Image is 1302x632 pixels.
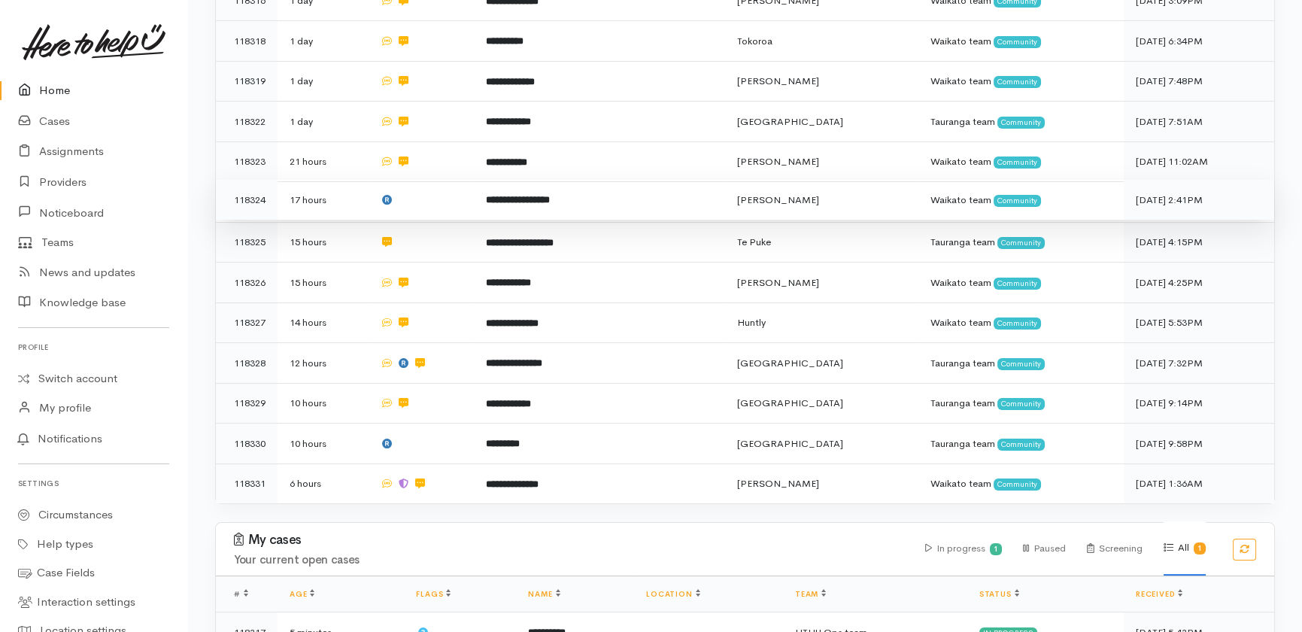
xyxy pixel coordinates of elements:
td: [DATE] 7:32PM [1124,343,1274,384]
a: Received [1136,589,1182,599]
td: [DATE] 5:53PM [1124,302,1274,343]
td: 15 hours [278,263,368,303]
span: Huntly [737,316,766,329]
td: [DATE] 7:51AM [1124,102,1274,142]
a: Name [528,589,560,599]
td: [DATE] 1:36AM [1124,463,1274,503]
td: [DATE] 7:48PM [1124,61,1274,102]
td: 10 hours [278,383,368,424]
a: Status [979,589,1019,599]
td: 118318 [216,21,278,62]
td: Waikato team [918,302,1124,343]
td: Tauranga team [918,102,1124,142]
span: Community [997,117,1045,129]
span: Community [997,398,1045,410]
h3: My cases [234,533,907,548]
span: Community [994,156,1041,169]
td: 1 day [278,21,368,62]
td: 118325 [216,222,278,263]
span: [PERSON_NAME] [737,155,819,168]
h6: Profile [18,337,169,357]
a: Flags [416,589,451,599]
td: 12 hours [278,343,368,384]
h4: Your current open cases [234,554,907,567]
td: Waikato team [918,180,1124,220]
td: 118327 [216,302,278,343]
td: Waikato team [918,263,1124,303]
span: Community [994,278,1041,290]
td: [DATE] 9:58PM [1124,424,1274,464]
td: 118330 [216,424,278,464]
div: All [1164,521,1206,576]
div: Screening [1087,522,1143,576]
td: 118326 [216,263,278,303]
td: [DATE] 2:41PM [1124,180,1274,220]
span: [GEOGRAPHIC_DATA] [737,437,843,450]
td: [DATE] 9:14PM [1124,383,1274,424]
td: 118323 [216,141,278,182]
td: [DATE] 4:15PM [1124,222,1274,263]
td: 21 hours [278,141,368,182]
span: Te Puke [737,235,771,248]
td: Tauranga team [918,424,1124,464]
span: Community [997,358,1045,370]
b: 1 [994,544,998,554]
span: Community [997,237,1045,249]
td: 118331 [216,463,278,503]
span: [GEOGRAPHIC_DATA] [737,115,843,128]
span: [PERSON_NAME] [737,477,819,490]
td: 6 hours [278,463,368,503]
td: 1 day [278,102,368,142]
a: Age [290,589,314,599]
span: [GEOGRAPHIC_DATA] [737,397,843,409]
td: [DATE] 11:02AM [1124,141,1274,182]
td: Tauranga team [918,343,1124,384]
div: In progress [925,522,1003,576]
b: 1 [1197,543,1202,553]
span: Community [994,195,1041,207]
td: [DATE] 4:25PM [1124,263,1274,303]
td: [DATE] 6:34PM [1124,21,1274,62]
td: Waikato team [918,141,1124,182]
td: 118329 [216,383,278,424]
a: Team [795,589,826,599]
td: Tauranga team [918,222,1124,263]
span: [GEOGRAPHIC_DATA] [737,357,843,369]
td: 118322 [216,102,278,142]
td: Waikato team [918,61,1124,102]
span: # [234,589,248,599]
td: Waikato team [918,21,1124,62]
span: [PERSON_NAME] [737,276,819,289]
td: 118328 [216,343,278,384]
span: Community [994,318,1041,330]
td: 15 hours [278,222,368,263]
div: Paused [1023,522,1066,576]
td: 14 hours [278,302,368,343]
span: Tokoroa [737,35,772,47]
span: Community [994,76,1041,88]
span: Community [997,439,1045,451]
span: [PERSON_NAME] [737,193,819,206]
td: 1 day [278,61,368,102]
td: 118324 [216,180,278,220]
td: 118319 [216,61,278,102]
a: Location [646,589,700,599]
td: 17 hours [278,180,368,220]
td: Waikato team [918,463,1124,503]
span: Community [994,36,1041,48]
h6: Settings [18,473,169,494]
td: Tauranga team [918,383,1124,424]
span: [PERSON_NAME] [737,74,819,87]
td: 10 hours [278,424,368,464]
span: Community [994,479,1041,491]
